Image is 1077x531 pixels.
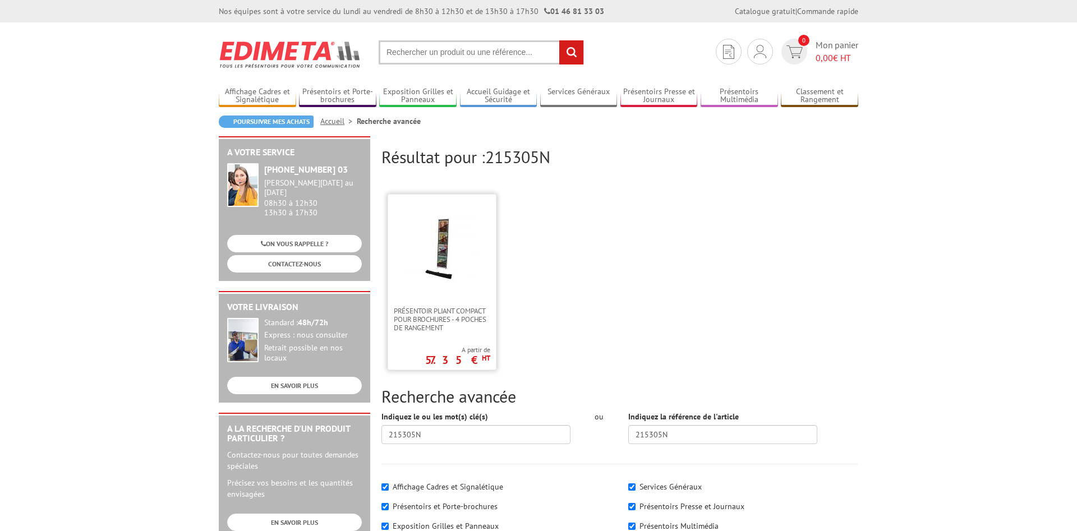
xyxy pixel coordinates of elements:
[381,503,389,510] input: Présentoirs et Porte-brochures
[227,377,362,394] a: EN SAVOIR PLUS
[394,307,490,332] span: Présentoir pliant compact pour brochures - 4 poches de rangement
[381,483,389,491] input: Affichage Cadres et Signalétique
[628,411,739,422] label: Indiquez la référence de l'article
[227,424,362,444] h2: A la recherche d'un produit particulier ?
[701,87,778,105] a: Présentoirs Multimédia
[559,40,583,64] input: rechercher
[779,39,858,64] a: devis rapide 0 Mon panier 0,00€ HT
[264,164,348,175] strong: [PHONE_NUMBER] 03
[628,483,636,491] input: Services Généraux
[393,501,498,511] label: Présentoirs et Porte-brochures
[227,255,362,273] a: CONTACTEZ-NOUS
[754,45,766,58] img: devis rapide
[264,330,362,340] div: Express : nous consulter
[379,40,584,64] input: Rechercher un produit ou une référence...
[781,87,858,105] a: Classement et Rangement
[723,45,734,59] img: devis rapide
[816,39,858,64] span: Mon panier
[620,87,698,105] a: Présentoirs Presse et Journaux
[639,482,702,492] label: Services Généraux
[460,87,537,105] a: Accueil Guidage et Sécurité
[219,87,296,105] a: Affichage Cadres et Signalétique
[227,235,362,252] a: ON VOUS RAPPELLE ?
[735,6,858,17] div: |
[639,501,744,511] label: Présentoirs Presse et Journaux
[393,521,499,531] label: Exposition Grilles et Panneaux
[227,477,362,500] p: Précisez vos besoins et les quantités envisagées
[264,178,362,217] div: 08h30 à 12h30 13h30 à 17h30
[587,411,611,422] div: ou
[735,6,795,16] a: Catalogue gratuit
[379,87,457,105] a: Exposition Grilles et Panneaux
[406,211,478,284] img: Présentoir pliant compact pour brochures - 4 poches de rangement
[227,318,259,362] img: widget-livraison.jpg
[227,302,362,312] h2: Votre livraison
[388,307,496,332] a: Présentoir pliant compact pour brochures - 4 poches de rangement
[219,34,362,75] img: Edimeta
[227,449,362,472] p: Contactez-nous pour toutes demandes spéciales
[264,178,362,197] div: [PERSON_NAME][DATE] au [DATE]
[381,523,389,530] input: Exposition Grilles et Panneaux
[357,116,421,127] li: Recherche avancée
[393,482,503,492] label: Affichage Cadres et Signalétique
[816,52,833,63] span: 0,00
[485,146,550,168] span: 215305N
[264,343,362,363] div: Retrait possible en nos locaux
[628,503,636,510] input: Présentoirs Presse et Journaux
[425,345,490,354] span: A partir de
[227,163,259,207] img: widget-service.jpg
[425,357,490,363] p: 57.35 €
[299,87,376,105] a: Présentoirs et Porte-brochures
[381,147,858,166] h2: Résultat pour :
[639,521,719,531] label: Présentoirs Multimédia
[797,6,858,16] a: Commande rapide
[219,116,314,128] a: Poursuivre mes achats
[540,87,618,105] a: Services Généraux
[816,52,858,64] span: € HT
[786,45,803,58] img: devis rapide
[381,411,488,422] label: Indiquez le ou les mot(s) clé(s)
[628,523,636,530] input: Présentoirs Multimédia
[482,353,490,363] sup: HT
[227,147,362,158] h2: A votre service
[227,514,362,531] a: EN SAVOIR PLUS
[544,6,604,16] strong: 01 46 81 33 03
[264,318,362,328] div: Standard :
[298,317,328,327] strong: 48h/72h
[798,35,809,46] span: 0
[320,116,357,126] a: Accueil
[381,387,858,405] h2: Recherche avancée
[219,6,604,17] div: Nos équipes sont à votre service du lundi au vendredi de 8h30 à 12h30 et de 13h30 à 17h30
